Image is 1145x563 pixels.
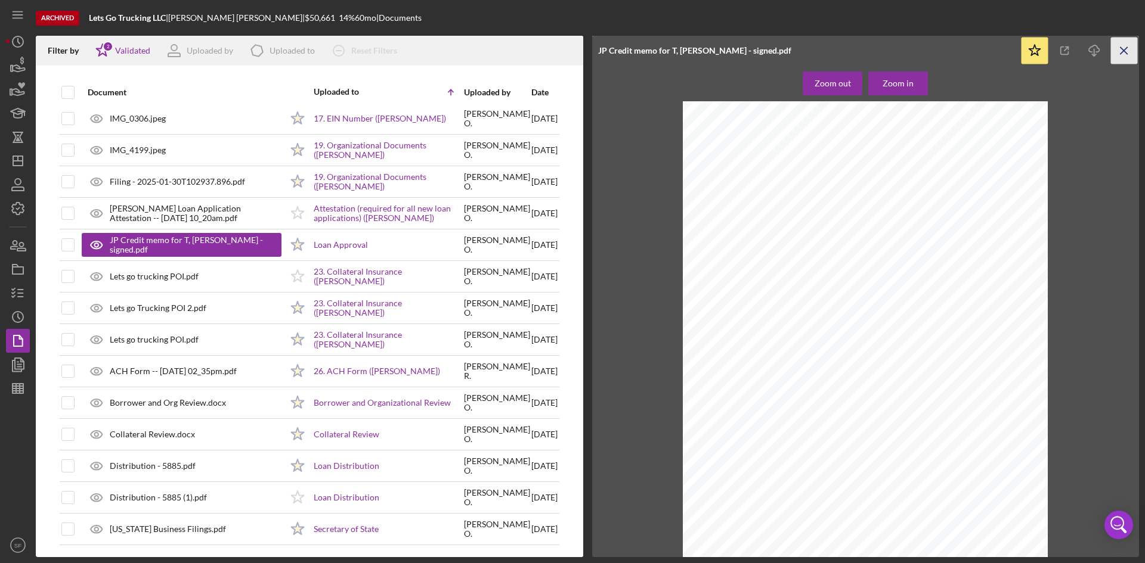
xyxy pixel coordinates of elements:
[1004,232,1020,238] span: 484110
[531,514,558,544] div: [DATE]
[988,123,1005,130] span: Page 1
[924,244,934,250] span: Date
[914,499,917,503] span: 49
[787,220,809,225] span: WOMEN
[935,403,946,409] span: $100
[834,238,849,244] span: SSBCI
[769,238,776,244] span: -40
[531,325,558,354] div: [DATE]
[103,41,113,52] div: 2
[855,304,897,309] span: USES OF FUNDS
[704,430,713,435] span: R/E
[314,240,368,250] a: Loan Approval
[869,481,921,486] span: TITLE______CRO___
[762,406,803,412] span: on new funds only
[866,499,892,503] span: [PERSON_NAME]
[994,223,1002,228] span: Yes
[339,13,355,23] div: 14 %
[110,235,270,254] div: JP Credit memo for T, [PERSON_NAME] - signed.pdf
[704,438,751,444] span: BUSINESS ASSETS
[795,336,812,341] span: $64,050
[742,403,752,409] span: 14%
[943,207,952,212] span: MO
[716,238,746,244] span: Matrix Score
[859,362,884,367] span: PURPOSE
[314,524,379,534] a: Secretary of State
[314,366,440,376] a: 26. ACH Form ([PERSON_NAME])
[916,198,962,204] span: [PERSON_NAME]
[883,71,914,95] div: Zoom in
[776,199,839,204] span: Limited Liability Company
[872,251,886,256] span: JOBS
[314,493,379,502] a: Loan Distribution
[314,330,463,349] a: 23. Collateral Insurance ([PERSON_NAME])
[726,123,782,130] span: Let’s Go Trucking LLC
[865,403,892,409] span: Other Fees:
[464,456,530,475] div: [PERSON_NAME] O .
[464,204,530,223] div: [PERSON_NAME] O .
[324,39,409,63] button: Reset Filters
[749,169,973,176] span: [PERSON_NAME] CREDIT MEMO FOR LOANS $50,000 AND OVER
[36,11,79,26] div: Archived
[598,46,791,55] div: JP Credit memo for T, [PERSON_NAME] - signed.pdf
[787,226,808,231] span: OWNED
[861,223,889,228] span: SITE VISIT
[706,226,736,231] span: ETHNICITY
[812,403,822,409] span: $600
[1004,207,1017,212] span: 63109
[464,520,530,539] div: [PERSON_NAME] O .
[900,223,909,228] span: Yes
[855,323,882,328] span: Closing fees
[855,310,921,316] span: Working capital / truck repairs
[713,220,729,225] span: RACE/
[531,167,558,197] div: [DATE]
[778,336,789,341] span: Total
[48,46,88,55] div: Filter by
[945,254,980,259] span: UCC SEARCH
[812,423,849,428] span: COLLATERAL
[868,71,928,95] button: Zoom in
[867,191,909,196] span: CO-BORROWER
[355,13,376,23] div: 60 mo
[705,199,747,204] span: BUSINESS TYPE
[168,13,305,23] div: [PERSON_NAME] [PERSON_NAME] |
[464,172,530,191] div: [PERSON_NAME] O .
[1104,511,1133,539] div: Open Intercom Messenger
[918,238,940,244] span: Establish
[951,310,968,316] span: $20,000
[531,262,558,291] div: [DATE]
[892,207,989,212] span: [GEOGRAPHIC_DATA][PERSON_NAME]
[464,362,530,381] div: [PERSON_NAME] R .
[754,220,813,225] span: [DEMOGRAPHIC_DATA]
[531,135,558,165] div: [DATE]
[751,226,772,231] span: American
[531,356,558,386] div: [DATE]
[809,391,921,396] span: INTEREST RATE AND REPAYMENT TERMS
[955,397,996,403] span: EST. MONTHLY
[763,400,799,406] span: 3% Closing Fee
[849,423,919,428] span: /CREDIT ENHANCEMENTS
[951,317,968,322] span: $43,350
[890,499,891,503] span: (
[708,207,735,212] span: BUSINESS
[531,388,558,418] div: [DATE]
[833,275,841,280] span: 100
[305,13,335,23] span: $50,661
[779,191,834,196] span: Let’s Go Trucking LLC
[110,145,166,155] div: IMG_4199.jpeg
[1014,223,1021,228] span: No
[110,335,199,344] div: Lets go trucking POI.pdf
[919,232,939,238] span: Business
[110,204,281,223] div: [PERSON_NAME] Loan Application Attestation -- [DATE] 10_20am.pdf
[716,447,742,453] span: RANTORS
[923,223,929,228] span: No
[710,257,736,263] span: EXISTING
[705,400,732,406] span: INTEREST
[951,336,968,341] span: $64,050
[464,109,530,128] div: [PERSON_NAME] O .
[464,88,530,97] div: Uploaded by
[745,207,862,212] span: [STREET_ADDRESS][PERSON_NAME] Unit 1B
[711,406,726,412] span: RATE
[704,456,760,461] span: OTHER INSURANCES
[187,46,233,55] div: Uploaded by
